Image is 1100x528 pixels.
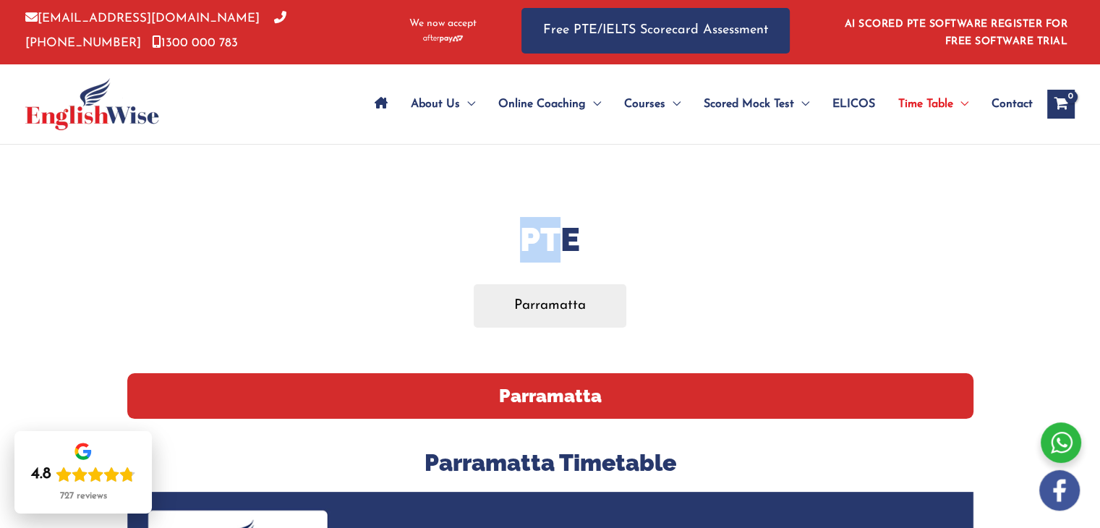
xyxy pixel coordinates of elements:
[845,19,1068,47] a: AI SCORED PTE SOFTWARE REGISTER FOR FREE SOFTWARE TRIAL
[821,79,887,129] a: ELICOS
[152,37,238,49] a: 1300 000 783
[1047,90,1075,119] a: View Shopping Cart, empty
[127,448,973,478] h3: Parramatta Timetable
[836,7,1075,54] aside: Header Widget 1
[423,35,463,43] img: Afterpay-Logo
[363,79,1033,129] nav: Site Navigation: Main Menu
[474,284,626,327] a: Parramatta
[31,464,135,485] div: Rating: 4.8 out of 5
[409,17,477,31] span: We now accept
[794,79,809,129] span: Menu Toggle
[411,79,460,129] span: About Us
[399,79,487,129] a: About UsMenu Toggle
[887,79,980,129] a: Time TableMenu Toggle
[613,79,692,129] a: CoursesMenu Toggle
[25,12,286,48] a: [PHONE_NUMBER]
[25,12,260,25] a: [EMAIL_ADDRESS][DOMAIN_NAME]
[487,79,613,129] a: Online CoachingMenu Toggle
[692,79,821,129] a: Scored Mock TestMenu Toggle
[586,79,601,129] span: Menu Toggle
[60,490,107,502] div: 727 reviews
[992,79,1033,129] span: Contact
[704,79,794,129] span: Scored Mock Test
[953,79,968,129] span: Menu Toggle
[31,464,51,485] div: 4.8
[127,373,973,419] h2: Parramatta
[898,79,953,129] span: Time Table
[624,79,665,129] span: Courses
[832,79,875,129] span: ELICOS
[665,79,681,129] span: Menu Toggle
[127,217,973,263] h1: PTE
[521,8,790,54] a: Free PTE/IELTS Scorecard Assessment
[1039,470,1080,511] img: white-facebook.png
[25,78,159,130] img: cropped-ew-logo
[980,79,1033,129] a: Contact
[498,79,586,129] span: Online Coaching
[460,79,475,129] span: Menu Toggle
